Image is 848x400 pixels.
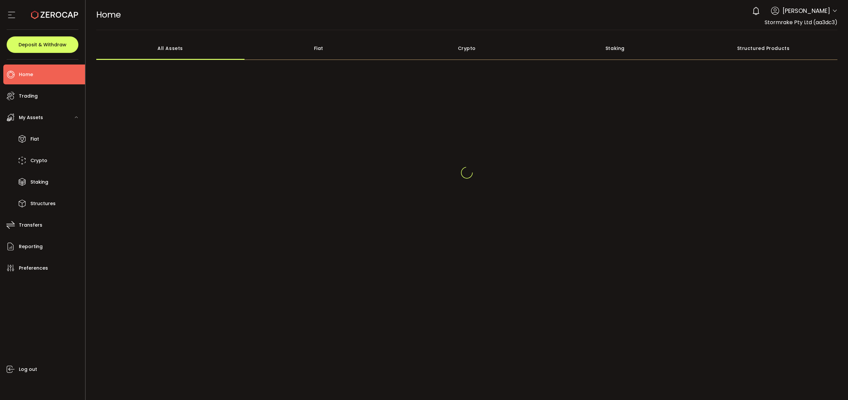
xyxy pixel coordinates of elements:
[7,36,78,53] button: Deposit & Withdraw
[96,9,121,21] span: Home
[19,42,67,47] span: Deposit & Withdraw
[96,37,245,60] div: All Assets
[19,113,43,122] span: My Assets
[689,37,837,60] div: Structured Products
[30,134,39,144] span: Fiat
[245,37,393,60] div: Fiat
[30,177,48,187] span: Staking
[19,220,42,230] span: Transfers
[19,91,38,101] span: Trading
[782,6,830,15] span: [PERSON_NAME]
[765,19,837,26] span: Stormrake Pty Ltd (aa3dc3)
[19,365,37,374] span: Log out
[19,70,33,79] span: Home
[393,37,541,60] div: Crypto
[30,199,56,208] span: Structures
[19,242,43,251] span: Reporting
[30,156,47,165] span: Crypto
[541,37,689,60] div: Staking
[19,263,48,273] span: Preferences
